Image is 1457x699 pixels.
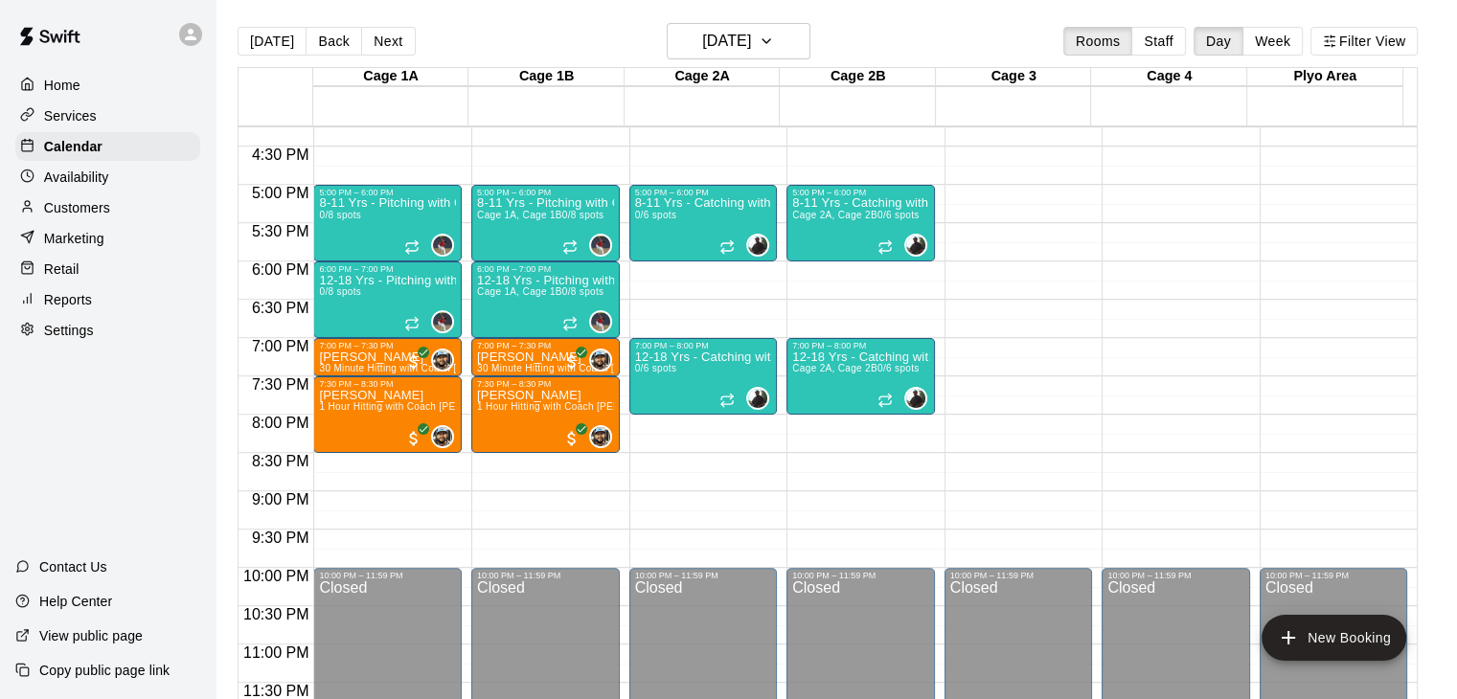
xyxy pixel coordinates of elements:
[635,363,677,373] span: 0/6 spots filled
[306,27,362,56] button: Back
[239,606,313,622] span: 10:30 PM
[439,310,454,333] span: Seth Dunlap
[1242,27,1303,56] button: Week
[15,224,200,253] a: Marketing
[247,223,314,239] span: 5:30 PM
[754,387,769,410] span: Jonta Brown
[15,101,200,130] a: Services
[792,188,929,197] div: 5:00 PM – 6:00 PM
[15,255,200,283] a: Retail
[950,571,1087,580] div: 10:00 PM – 11:59 PM
[877,239,893,255] span: Recurring event
[247,338,314,354] span: 7:00 PM
[15,316,200,345] div: Settings
[44,168,109,187] p: Availability
[39,557,107,576] p: Contact Us
[431,234,454,257] div: Seth Dunlap
[936,68,1092,86] div: Cage 3
[635,571,772,580] div: 10:00 PM – 11:59 PM
[702,28,751,55] h6: [DATE]
[591,236,610,255] img: Seth Dunlap
[477,210,562,220] span: Cage 1A, Cage 1B
[477,363,694,373] span: 30 Minute Hitting with Coach [PERSON_NAME]
[319,188,456,197] div: 5:00 PM – 6:00 PM
[754,234,769,257] span: Jonta Brown
[44,106,97,125] p: Services
[562,286,604,297] span: 0/8 spots filled
[471,261,620,338] div: 6:00 PM – 7:00 PM: 12-18 Yrs - Pitching with Coach Seth
[591,312,610,331] img: Seth Dunlap
[313,68,469,86] div: Cage 1A
[319,286,361,297] span: 0/8 spots filled
[912,234,927,257] span: Jonta Brown
[780,68,936,86] div: Cage 2B
[477,571,614,580] div: 10:00 PM – 11:59 PM
[629,338,778,415] div: 7:00 PM – 8:00 PM: 12-18 Yrs - Catching with Coach JB
[247,453,314,469] span: 8:30 PM
[912,387,927,410] span: Jonta Brown
[319,341,456,350] div: 7:00 PM – 7:30 PM
[477,341,614,350] div: 7:00 PM – 7:30 PM
[239,644,313,661] span: 11:00 PM
[44,259,80,279] p: Retail
[904,387,927,410] div: Jonta Brown
[477,188,614,197] div: 5:00 PM – 6:00 PM
[746,234,769,257] div: Jonta Brown
[477,379,614,389] div: 7:30 PM – 8:30 PM
[15,285,200,314] a: Reports
[792,571,929,580] div: 10:00 PM – 11:59 PM
[433,312,452,331] img: Seth Dunlap
[39,626,143,645] p: View public page
[786,185,935,261] div: 5:00 PM – 6:00 PM: 8-11 Yrs - Catching with Coach JB
[635,210,677,220] span: 0/6 spots filled
[906,236,925,255] img: Jonta Brown
[15,132,200,161] a: Calendar
[313,376,462,453] div: 7:30 PM – 8:30 PM: Carter Sanger
[404,429,423,448] span: All customers have paid
[439,349,454,372] span: Brandon Sotello
[591,427,610,446] img: Brandon Sotello
[39,661,170,680] p: Copy public page link
[238,27,307,56] button: [DATE]
[562,352,581,372] span: All customers have paid
[319,401,521,412] span: 1 Hour Hitting with Coach [PERSON_NAME]
[1131,27,1186,56] button: Staff
[877,393,893,408] span: Recurring event
[319,210,361,220] span: 0/8 spots filled
[589,349,612,372] div: Brandon Sotello
[247,147,314,163] span: 4:30 PM
[589,425,612,448] div: Brandon Sotello
[786,338,935,415] div: 7:00 PM – 8:00 PM: 12-18 Yrs - Catching with Coach JB
[15,193,200,222] a: Customers
[792,210,877,220] span: Cage 2A, Cage 2B
[471,376,620,453] div: 7:30 PM – 8:30 PM: Carter Sanger
[247,530,314,546] span: 9:30 PM
[591,350,610,370] img: Brandon Sotello
[239,683,313,699] span: 11:30 PM
[1262,615,1406,661] button: add
[319,363,535,373] span: 30 Minute Hitting with Coach [PERSON_NAME]
[1194,27,1243,56] button: Day
[431,349,454,372] div: Brandon Sotello
[439,425,454,448] span: Brandon Sotello
[468,68,625,86] div: Cage 1B
[433,427,452,446] img: Brandon Sotello
[477,286,562,297] span: Cage 1A, Cage 1B
[904,234,927,257] div: Jonta Brown
[629,185,778,261] div: 5:00 PM – 6:00 PM: 8-11 Yrs - Catching with Coach JB
[247,185,314,201] span: 5:00 PM
[433,236,452,255] img: Seth Dunlap
[877,363,920,373] span: 0/6 spots filled
[635,188,772,197] div: 5:00 PM – 6:00 PM
[1091,68,1247,86] div: Cage 4
[44,137,102,156] p: Calendar
[746,387,769,410] div: Jonta Brown
[635,341,772,350] div: 7:00 PM – 8:00 PM
[589,310,612,333] div: Seth Dunlap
